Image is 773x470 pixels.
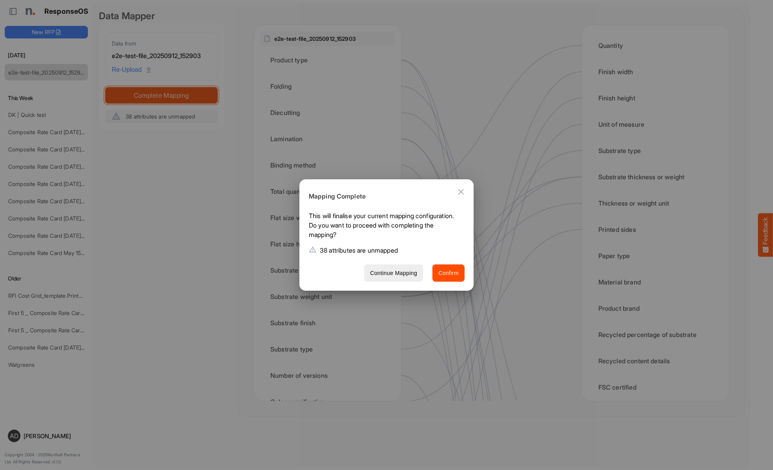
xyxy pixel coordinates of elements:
[364,264,423,282] button: Continue Mapping
[309,191,458,202] h6: Mapping Complete
[320,246,398,255] p: 38 attributes are unmapped
[452,182,470,201] button: Close dialog
[438,268,459,278] span: Confirm
[309,211,458,242] p: This will finalise your current mapping configuration. Do you want to proceed with completing the...
[370,268,417,278] span: Continue Mapping
[432,264,465,282] button: Confirm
